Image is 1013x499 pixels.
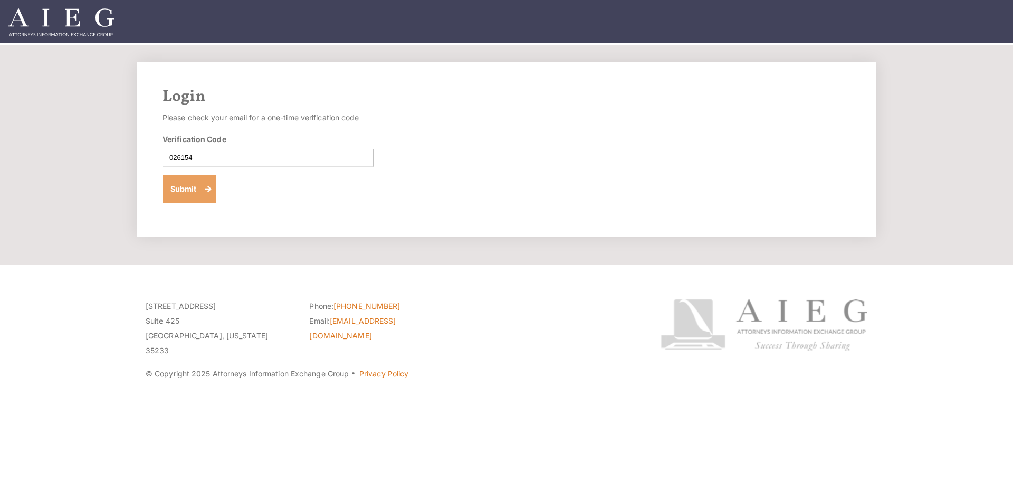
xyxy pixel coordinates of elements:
li: Email: [309,314,457,343]
p: [STREET_ADDRESS] Suite 425 [GEOGRAPHIC_DATA], [US_STATE] 35233 [146,299,293,358]
a: [PHONE_NUMBER] [333,302,400,310]
img: Attorneys Information Exchange Group [8,8,114,36]
label: Verification Code [163,134,226,145]
h2: Login [163,87,850,106]
a: Privacy Policy [359,369,408,378]
p: Please check your email for a one-time verification code [163,110,374,125]
span: · [351,373,356,379]
img: Attorneys Information Exchange Group logo [661,299,867,351]
a: [EMAIL_ADDRESS][DOMAIN_NAME] [309,316,396,340]
p: © Copyright 2025 Attorneys Information Exchange Group [146,366,621,381]
button: Submit [163,175,216,203]
li: Phone: [309,299,457,314]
